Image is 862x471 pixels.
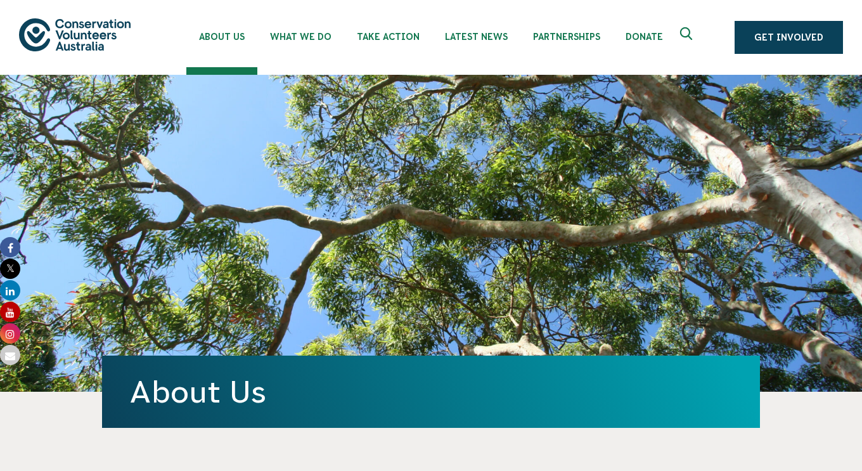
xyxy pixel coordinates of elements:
[199,32,245,42] span: About Us
[357,32,420,42] span: Take Action
[19,18,131,51] img: logo.svg
[735,21,843,54] a: Get Involved
[270,32,331,42] span: What We Do
[130,375,732,409] h1: About Us
[445,32,508,42] span: Latest News
[680,27,696,48] span: Expand search box
[533,32,600,42] span: Partnerships
[672,22,703,53] button: Expand search box Close search box
[626,32,663,42] span: Donate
